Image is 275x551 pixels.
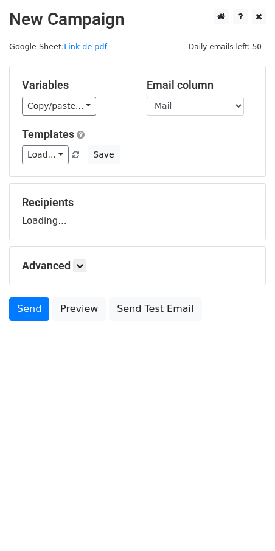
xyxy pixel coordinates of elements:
button: Save [88,145,119,164]
a: Copy/paste... [22,97,96,116]
span: Daily emails left: 50 [184,40,266,54]
a: Preview [52,297,106,321]
a: Daily emails left: 50 [184,42,266,51]
div: Loading... [22,196,253,227]
h5: Recipients [22,196,253,209]
h2: New Campaign [9,9,266,30]
small: Google Sheet: [9,42,107,51]
a: Link de pdf [64,42,107,51]
h5: Advanced [22,259,253,272]
h5: Variables [22,78,128,92]
h5: Email column [147,78,253,92]
a: Load... [22,145,69,164]
a: Send Test Email [109,297,201,321]
a: Send [9,297,49,321]
a: Templates [22,128,74,140]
